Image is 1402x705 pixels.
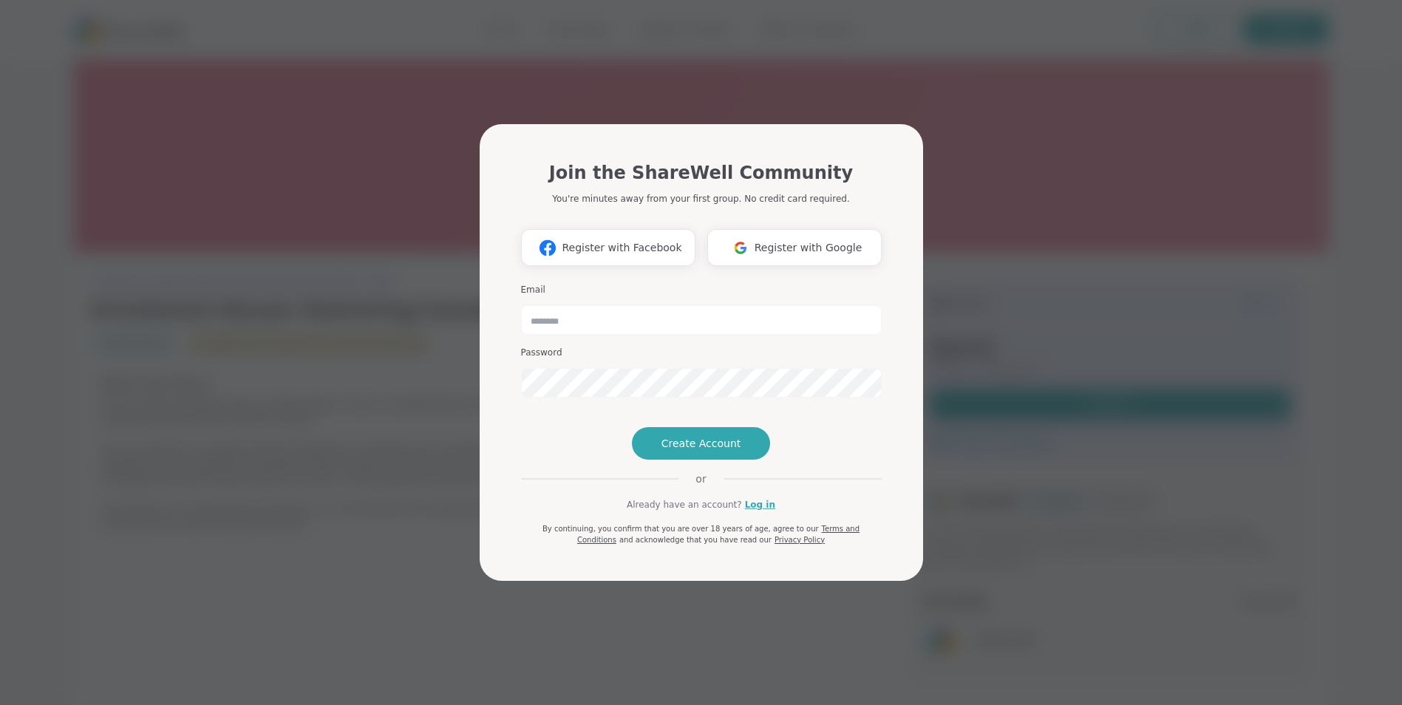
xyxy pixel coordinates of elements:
button: Register with Google [707,229,882,266]
p: You're minutes away from your first group. No credit card required. [552,192,849,205]
span: Create Account [661,436,741,451]
h3: Email [521,284,882,296]
button: Create Account [632,427,771,460]
span: By continuing, you confirm that you are over 18 years of age, agree to our [542,525,819,533]
span: and acknowledge that you have read our [619,536,772,544]
span: Register with Facebook [562,240,681,256]
img: ShareWell Logomark [726,234,755,262]
a: Terms and Conditions [577,525,860,544]
img: ShareWell Logomark [534,234,562,262]
span: or [678,471,724,486]
span: Register with Google [755,240,862,256]
span: Already have an account? [627,498,742,511]
h3: Password [521,347,882,359]
button: Register with Facebook [521,229,695,266]
a: Privacy Policy [775,536,825,544]
h1: Join the ShareWell Community [549,160,853,186]
a: Log in [745,498,775,511]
